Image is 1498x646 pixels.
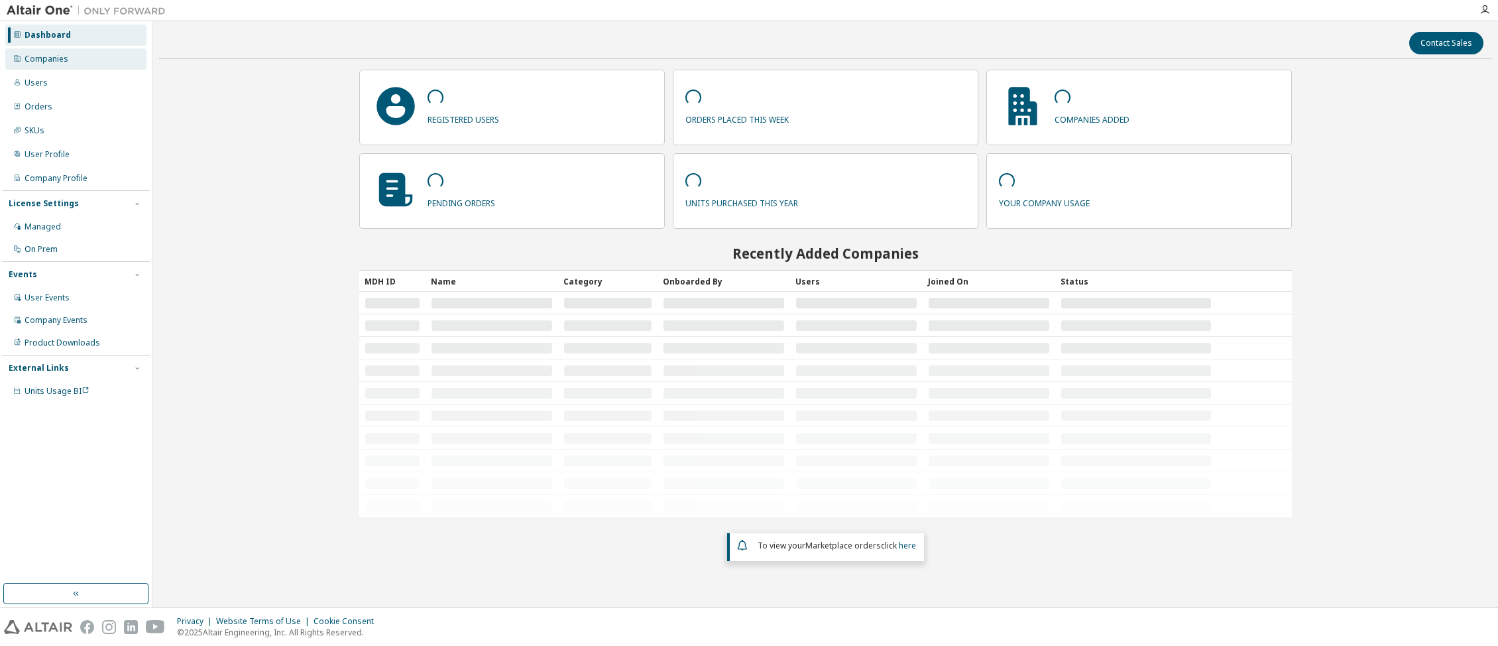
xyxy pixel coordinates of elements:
[7,4,172,17] img: Altair One
[102,620,116,634] img: instagram.svg
[177,616,216,627] div: Privacy
[431,271,553,292] div: Name
[663,271,785,292] div: Onboarded By
[216,616,314,627] div: Website Terms of Use
[146,620,165,634] img: youtube.svg
[685,110,789,125] p: orders placed this week
[9,198,79,209] div: License Settings
[25,222,61,232] div: Managed
[25,338,100,348] div: Product Downloads
[9,269,37,280] div: Events
[25,385,89,397] span: Units Usage BI
[25,292,70,303] div: User Events
[25,101,52,112] div: Orders
[805,540,881,551] em: Marketplace orders
[4,620,72,634] img: altair_logo.svg
[124,620,138,634] img: linkedin.svg
[563,271,652,292] div: Category
[1061,271,1212,292] div: Status
[25,244,58,255] div: On Prem
[685,194,798,209] p: units purchased this year
[758,540,916,551] span: To view your click
[1409,32,1483,54] button: Contact Sales
[795,271,917,292] div: Users
[25,315,87,326] div: Company Events
[314,616,382,627] div: Cookie Consent
[899,540,916,551] a: here
[428,110,499,125] p: registered users
[999,194,1090,209] p: your company usage
[25,78,48,88] div: Users
[25,149,70,160] div: User Profile
[25,125,44,136] div: SKUs
[428,194,495,209] p: pending orders
[177,627,382,638] p: © 2025 Altair Engineering, Inc. All Rights Reserved.
[9,363,69,373] div: External Links
[928,271,1050,292] div: Joined On
[1055,110,1129,125] p: companies added
[80,620,94,634] img: facebook.svg
[359,245,1292,262] h2: Recently Added Companies
[365,271,420,292] div: MDH ID
[25,30,71,40] div: Dashboard
[25,54,68,64] div: Companies
[25,173,87,184] div: Company Profile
